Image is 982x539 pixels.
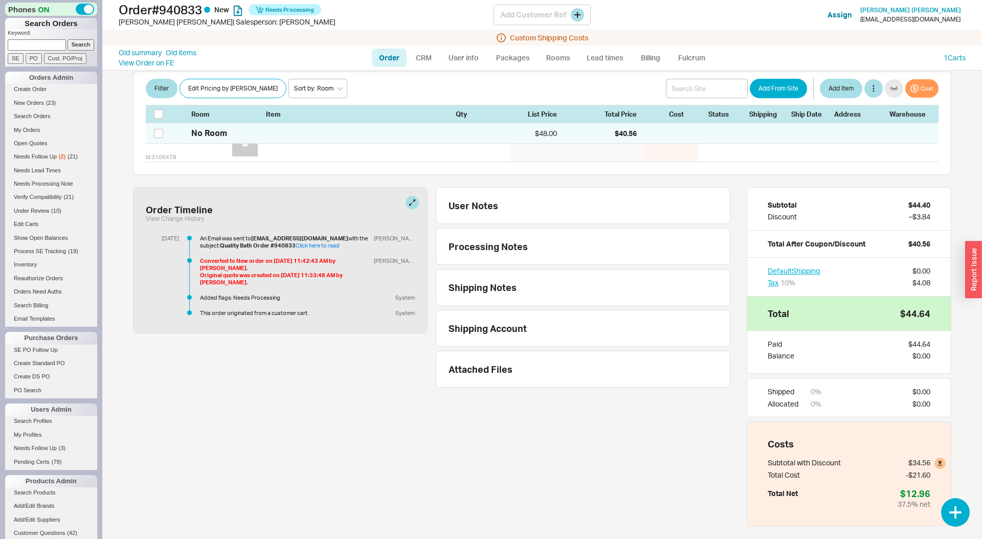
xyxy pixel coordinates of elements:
[768,278,778,288] button: Tax
[119,48,162,58] a: Old summary
[5,192,97,203] a: Verify Compatibility(21)
[146,153,176,161] span: id: 3106478
[488,49,537,67] a: Packages
[5,403,97,416] div: Users Admin
[768,212,797,222] div: Discount
[5,111,97,122] a: Search Orders
[154,83,169,95] span: Filter
[266,110,452,119] div: Item
[5,443,97,454] a: Needs Follow Up(3)
[5,487,97,498] a: Search Products
[14,530,65,536] span: Customer Questions
[5,273,97,284] a: Reauthorize Orders
[370,257,415,264] div: [PERSON_NAME]
[912,266,930,276] div: $0.00
[409,49,439,67] a: CRM
[119,3,494,17] h1: Order # 940833
[8,53,24,64] input: SE
[768,470,841,480] div: Total Cost
[5,514,97,525] a: Add/Edit Suppliers
[749,110,787,119] div: Shipping
[5,125,97,136] a: My Orders
[146,204,213,215] div: Order Timeline
[768,200,797,210] div: Subtotal
[449,282,726,293] div: Shipping Notes
[708,110,745,119] div: Status
[909,212,930,222] div: – $3.84
[944,53,966,62] a: 1Carts
[5,345,97,355] a: SE PO Follow Up
[5,286,97,297] a: Orders Need Auths
[5,98,97,108] a: New Orders(23)
[191,110,228,119] div: Room
[912,351,930,361] div: $0.00
[26,53,42,64] input: PO
[5,430,97,440] a: My Profiles
[912,387,930,397] div: $0.00
[5,246,97,257] a: Process SE Tracking(19)
[296,242,340,249] a: Click here to read
[46,100,56,106] span: ( 23 )
[200,294,370,301] div: Added flags: Needs Processing
[5,457,97,467] a: Pending Certs(79)
[912,278,930,288] div: $4.08
[14,194,62,200] span: Verify Compatibility
[898,499,930,509] div: 37.5 % net
[5,84,97,95] a: Create Order
[791,110,830,119] div: Ship Date
[119,58,174,67] a: View Order on FE
[5,475,97,487] div: Products Admin
[860,16,961,23] div: [EMAIL_ADDRESS][DOMAIN_NAME]
[908,200,930,210] div: $44.40
[898,488,930,499] div: $12.96
[5,332,97,344] div: Purchase Orders
[768,309,789,318] div: Total
[5,178,97,189] a: Needs Processing Note
[671,49,712,67] a: Fulcrum
[5,528,97,538] a: Customer Questions(42)
[860,6,961,14] span: [PERSON_NAME] [PERSON_NAME]
[52,459,62,465] span: ( 79 )
[5,371,97,382] a: Create DS PO
[449,241,718,252] div: Processing Notes
[908,339,930,349] div: $44.64
[59,445,65,451] span: ( 3 )
[666,79,748,99] input: Search Site
[200,257,370,272] div: Converted to New order on [DATE] 11:42:43 AM by [PERSON_NAME].
[265,3,314,17] span: Needs Processing
[820,79,862,99] button: Add Item
[5,300,97,311] a: Search Billing
[153,235,179,242] div: [DATE]
[372,49,407,67] a: Order
[370,235,415,242] div: [PERSON_NAME]
[768,458,841,468] div: Subtotal with Discount
[391,309,415,317] div: System
[5,259,97,270] a: Inventory
[860,7,961,14] a: [PERSON_NAME] [PERSON_NAME]
[768,387,798,397] div: Shipped
[44,53,86,64] input: Cust. PO/Proj
[67,530,77,536] span: ( 42 )
[14,445,57,451] span: Needs Follow Up
[780,278,795,287] span: 10 %
[834,110,885,119] div: Address
[449,364,512,375] div: Attached Files
[811,387,821,397] div: 0 %
[200,309,370,317] div: This order originated from a customer cart.
[768,266,820,276] button: DefaultShipping
[750,79,807,99] button: Add From Site
[768,488,798,509] div: Total Net
[146,215,204,222] button: View Change History
[5,18,97,29] h1: Search Orders
[768,399,798,409] div: Allocated
[494,5,591,25] div: Add Customer Ref
[119,17,494,27] div: [PERSON_NAME] [PERSON_NAME] | Salesperson: [PERSON_NAME]
[180,79,286,99] button: Edit Pricing by [PERSON_NAME]
[5,233,97,243] a: Show Open Balances
[5,206,97,216] a: Under Review(10)
[166,48,196,58] a: Old items
[441,49,486,67] a: User info
[249,4,321,15] button: Needs Processing
[449,200,726,211] div: User Notes
[68,39,95,50] input: Search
